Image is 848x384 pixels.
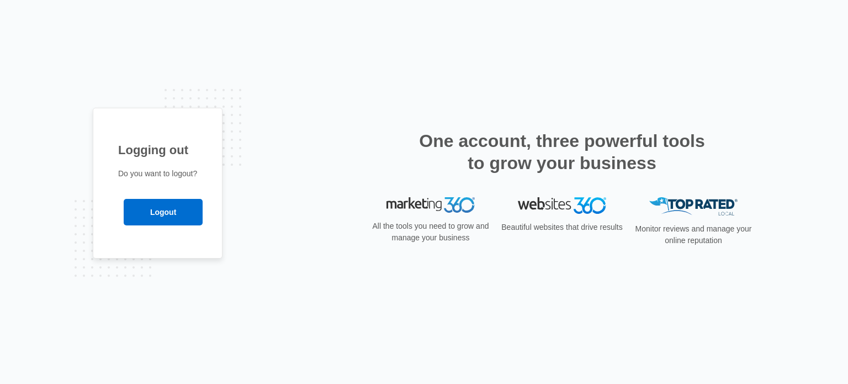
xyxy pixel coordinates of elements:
[369,220,492,244] p: All the tools you need to grow and manage your business
[124,199,203,225] input: Logout
[118,168,197,180] p: Do you want to logout?
[518,197,606,213] img: Websites 360
[632,223,755,246] p: Monitor reviews and manage your online reputation
[386,197,475,213] img: Marketing 360
[500,222,624,233] p: Beautiful websites that drive results
[118,141,197,159] h1: Logging out
[649,197,738,215] img: Top Rated Local
[416,130,708,174] h2: One account, three powerful tools to grow your business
